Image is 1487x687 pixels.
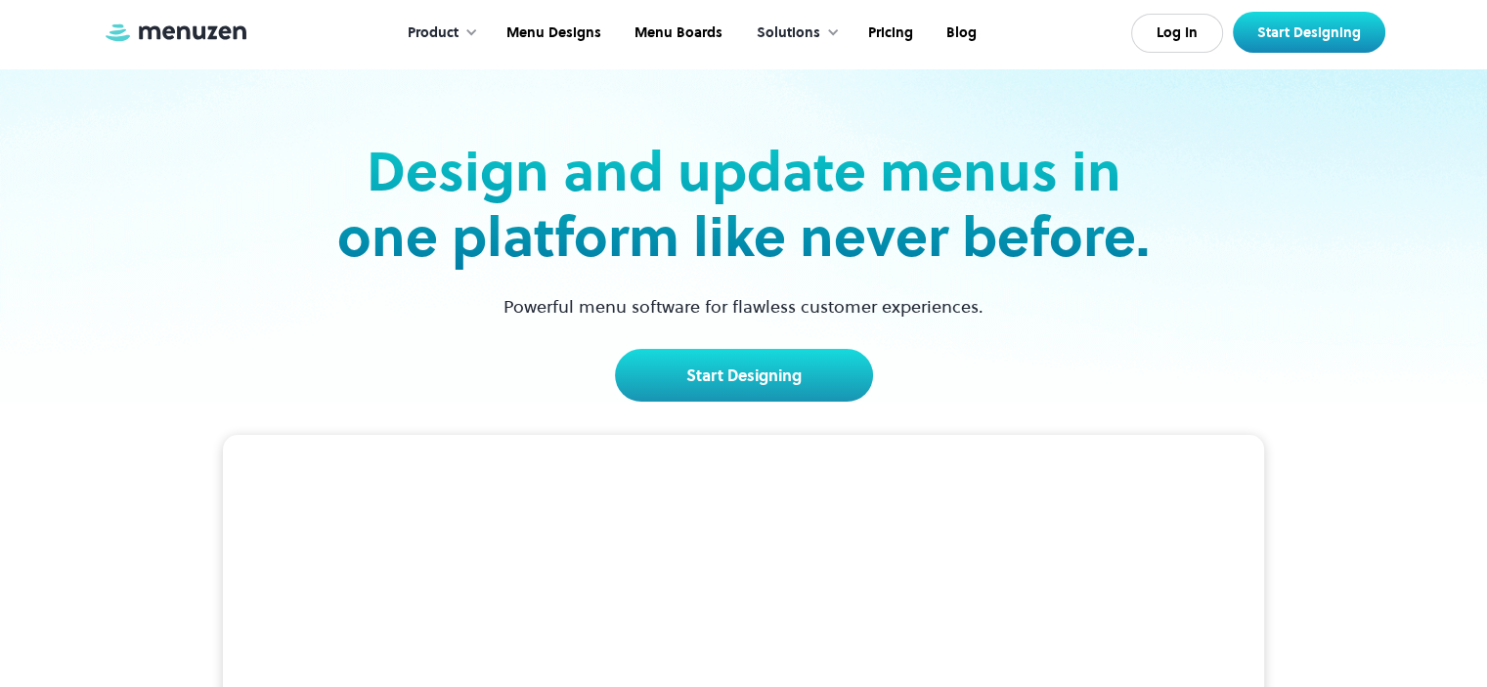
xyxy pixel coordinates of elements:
[1233,12,1385,53] a: Start Designing
[1131,14,1223,53] a: Log In
[388,3,488,64] div: Product
[615,349,873,402] a: Start Designing
[850,3,928,64] a: Pricing
[408,22,459,44] div: Product
[479,293,1008,320] p: Powerful menu software for flawless customer experiences.
[616,3,737,64] a: Menu Boards
[757,22,820,44] div: Solutions
[331,139,1157,270] h2: Design and update menus in one platform like never before.
[928,3,991,64] a: Blog
[737,3,850,64] div: Solutions
[488,3,616,64] a: Menu Designs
